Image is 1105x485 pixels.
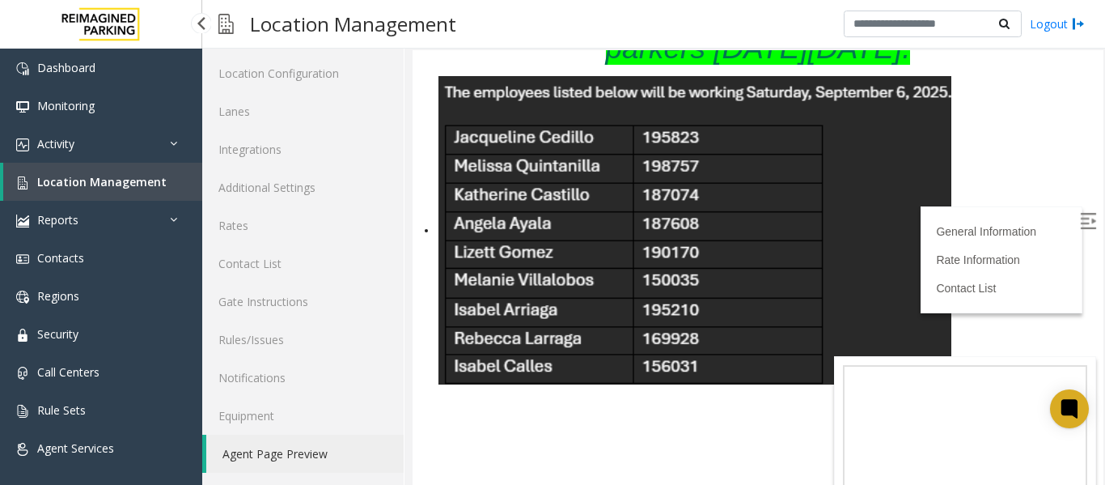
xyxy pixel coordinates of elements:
a: Integrations [202,130,404,168]
img: 'icon' [16,138,29,151]
img: Open/Close Sidebar Menu [667,163,684,179]
span: Rule Sets [37,402,86,418]
a: Gate Instructions [202,283,404,321]
span: Location Management [37,174,167,189]
h3: Location Management [242,4,464,44]
span: Agent Services [37,440,114,456]
span: Contacts [37,250,84,266]
a: Notifications [202,359,404,397]
a: Location Management [3,163,202,201]
span: Regions [37,288,79,304]
a: Contact List [523,232,583,245]
span: Activity [37,136,74,151]
a: General Information [523,175,624,188]
img: 'icon' [16,177,29,189]
span: Monitoring [37,98,95,113]
img: 'icon' [16,443,29,456]
img: 'icon' [16,329,29,342]
a: Logout [1030,15,1085,32]
img: 'icon' [16,62,29,75]
span: Reports [37,212,78,228]
img: 'icon' [16,367,29,380]
img: 'icon' [16,215,29,228]
a: Contact List [202,245,404,283]
img: 'icon' [16,291,29,304]
a: Rates [202,206,404,245]
img: 'icon' [16,405,29,418]
a: Rules/Issues [202,321,404,359]
img: pageIcon [218,4,234,44]
a: Equipment [202,397,404,435]
img: logout [1072,15,1085,32]
img: 'icon' [16,253,29,266]
a: Agent Page Preview [206,435,404,473]
span: Dashboard [37,60,95,75]
span: Call Centers [37,364,99,380]
a: Location Configuration [202,54,404,92]
img: 'icon' [16,100,29,113]
img: cbe3ac6deb0c4fc192baaee0a10902f4.jpg [26,26,539,334]
span: Security [37,326,78,342]
a: Additional Settings [202,168,404,206]
a: Lanes [202,92,404,130]
a: Rate Information [523,203,608,216]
